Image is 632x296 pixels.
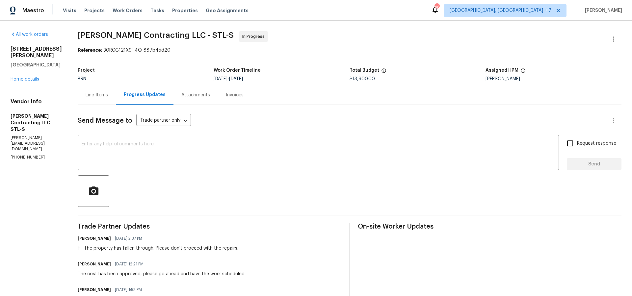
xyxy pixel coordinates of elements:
h5: Work Order Timeline [214,68,261,73]
b: Reference: [78,48,102,53]
div: Hi! The property has fallen through. Please don't proceed with the repairs. [78,245,238,252]
div: 30RCG121X9T4Q-887b45d20 [78,47,621,54]
span: $13,900.00 [350,77,375,81]
span: [DATE] [229,77,243,81]
div: Line Items [86,92,108,98]
span: [DATE] 1:53 PM [115,286,142,293]
h2: [STREET_ADDRESS][PERSON_NAME] [11,46,62,59]
span: [PERSON_NAME] [582,7,622,14]
h6: [PERSON_NAME] [78,261,111,267]
h6: [PERSON_NAME] [78,286,111,293]
span: In Progress [242,33,267,40]
h5: Total Budget [350,68,379,73]
span: [DATE] 2:37 PM [115,235,142,242]
span: [GEOGRAPHIC_DATA], [GEOGRAPHIC_DATA] + 7 [450,7,551,14]
span: On-site Worker Updates [358,223,621,230]
span: Work Orders [113,7,143,14]
p: [PERSON_NAME][EMAIL_ADDRESS][DOMAIN_NAME] [11,135,62,152]
h5: Project [78,68,95,73]
h5: [GEOGRAPHIC_DATA] [11,62,62,68]
h4: Vendor Info [11,98,62,105]
span: The hpm assigned to this work order. [520,68,526,77]
span: Visits [63,7,76,14]
div: The cost has been approved, please go ahead and have the work scheduled. [78,271,246,277]
span: [DATE] 12:21 PM [115,261,144,267]
h5: Assigned HPM [486,68,518,73]
span: The total cost of line items that have been proposed by Opendoor. This sum includes line items th... [381,68,386,77]
span: - [214,77,243,81]
span: Properties [172,7,198,14]
span: [DATE] [214,77,227,81]
a: All work orders [11,32,48,37]
div: [PERSON_NAME] [486,77,621,81]
span: Request response [577,140,616,147]
span: Trade Partner Updates [78,223,341,230]
span: Maestro [22,7,44,14]
a: Home details [11,77,39,82]
p: [PHONE_NUMBER] [11,155,62,160]
h5: [PERSON_NAME] Contracting LLC - STL-S [11,113,62,133]
div: Invoices [226,92,244,98]
span: BRN [78,77,86,81]
div: Progress Updates [124,91,166,98]
span: Geo Assignments [206,7,249,14]
div: Trade partner only [136,115,191,126]
span: Tasks [150,8,164,13]
div: 46 [434,4,439,11]
div: Attachments [181,92,210,98]
h6: [PERSON_NAME] [78,235,111,242]
span: Send Message to [78,117,132,124]
span: Projects [84,7,105,14]
span: [PERSON_NAME] Contracting LLC - STL-S [78,31,234,39]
